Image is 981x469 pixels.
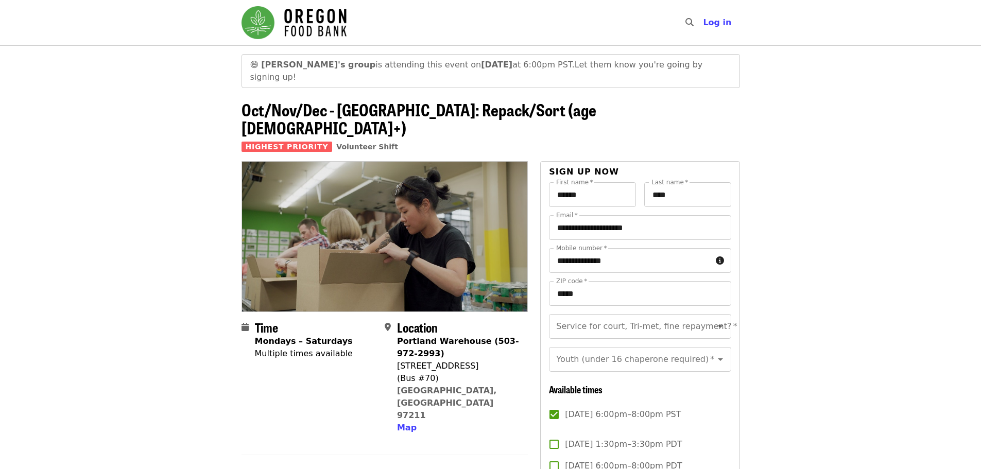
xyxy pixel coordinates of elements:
label: Email [556,212,578,218]
span: Map [397,423,417,432]
strong: Portland Warehouse (503-972-2993) [397,336,519,358]
span: Time [255,318,278,336]
label: Last name [651,179,688,185]
span: [DATE] 1:30pm–3:30pm PDT [565,438,682,450]
strong: [PERSON_NAME]'s group [261,60,375,70]
a: Volunteer Shift [336,143,398,151]
i: circle-info icon [716,256,724,266]
label: First name [556,179,593,185]
strong: Mondays – Saturdays [255,336,353,346]
span: Location [397,318,438,336]
input: ZIP code [549,281,731,306]
span: Log in [703,18,731,27]
button: Map [397,422,417,434]
i: calendar icon [242,322,249,332]
div: Multiple times available [255,348,353,360]
input: First name [549,182,636,207]
i: search icon [685,18,694,27]
span: is attending this event on at 6:00pm PST. [261,60,575,70]
img: Oct/Nov/Dec - Portland: Repack/Sort (age 8+) organized by Oregon Food Bank [242,162,528,311]
div: (Bus #70) [397,372,520,385]
span: Highest Priority [242,142,333,152]
button: Log in [695,12,739,33]
button: Open [713,319,728,334]
label: ZIP code [556,278,587,284]
span: Available times [549,383,603,396]
span: Oct/Nov/Dec - [GEOGRAPHIC_DATA]: Repack/Sort (age [DEMOGRAPHIC_DATA]+) [242,97,596,140]
span: grinning face emoji [250,60,259,70]
div: [STREET_ADDRESS] [397,360,520,372]
input: Last name [644,182,731,207]
label: Mobile number [556,245,607,251]
input: Email [549,215,731,240]
a: [GEOGRAPHIC_DATA], [GEOGRAPHIC_DATA] 97211 [397,386,497,420]
input: Search [700,10,708,35]
span: Sign up now [549,167,619,177]
img: Oregon Food Bank - Home [242,6,347,39]
input: Mobile number [549,248,711,273]
span: [DATE] 6:00pm–8:00pm PST [565,408,681,421]
i: map-marker-alt icon [385,322,391,332]
strong: [DATE] [481,60,512,70]
button: Open [713,352,728,367]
